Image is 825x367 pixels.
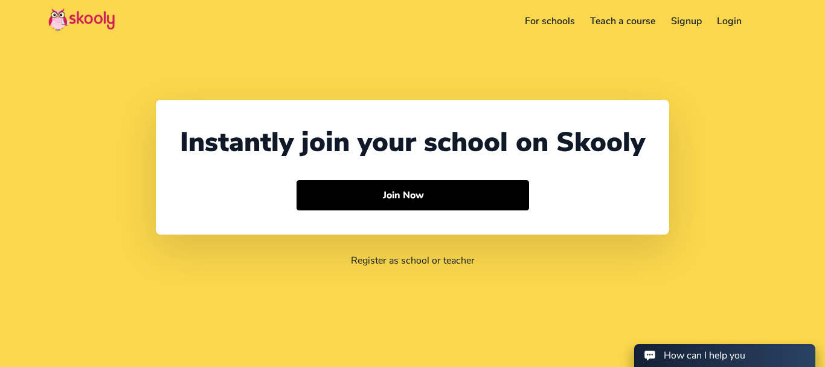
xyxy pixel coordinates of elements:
a: Register as school or teacher [351,254,475,267]
a: Login [710,11,750,31]
ion-icon: arrow forward outline [429,189,442,202]
a: For schools [517,11,583,31]
a: Teach a course [582,11,663,31]
a: Signup [663,11,710,31]
div: Instantly join your school on Skooly [180,124,645,161]
button: Join Nowarrow forward outline [297,180,529,210]
img: Skooly [48,8,115,31]
button: menu outline [759,11,777,31]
